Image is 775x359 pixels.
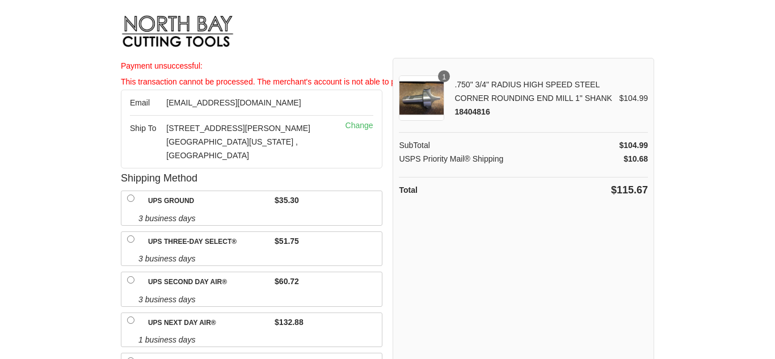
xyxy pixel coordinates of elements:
[438,70,450,82] div: 1
[166,96,336,109] div: [EMAIL_ADDRESS][DOMAIN_NAME]
[399,183,417,197] div: Total
[275,193,299,207] span: $35.30
[121,9,234,58] img: North Bay Cutting Tools
[450,78,619,119] div: .750" 3/4" RADIUS HIGH SPEED STEEL CORNER ROUNDING END MILL 1" SHANK
[611,183,648,197] div: $115.67
[138,252,382,265] span: 3 business days
[275,234,299,248] span: $51.75
[399,152,503,166] div: USPS Priority Mail® Shipping
[130,121,166,162] div: Ship To
[142,313,272,333] label: UPS Next Day Air®
[166,121,336,162] div: [STREET_ADDRESS][PERSON_NAME] [GEOGRAPHIC_DATA][US_STATE] , [GEOGRAPHIC_DATA]
[624,152,648,166] div: $10.68
[142,232,272,252] label: UPS Three-Day Select®
[138,212,382,225] span: 3 business days
[142,272,272,293] label: UPS Second Day Air®
[275,315,304,329] span: $132.88
[275,274,299,288] span: $60.72
[121,168,382,188] h3: Shipping Method
[138,333,382,347] span: 1 business days
[399,75,444,121] img: .750" 3/4" RADIUS HIGH SPEED STEEL CORNER ROUNDING END MILL 1" SHANK
[399,138,429,152] div: SubTotal
[142,191,272,212] label: UPS Ground
[336,121,373,162] a: Change
[619,138,648,152] div: $104.99
[121,61,466,86] b: Payment unsuccessful: This transaction cannot be processed. The merchant's account is not able to...
[138,293,382,306] span: 3 business days
[454,107,490,116] span: 18404816
[619,91,648,105] div: $104.99
[130,96,166,109] div: Email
